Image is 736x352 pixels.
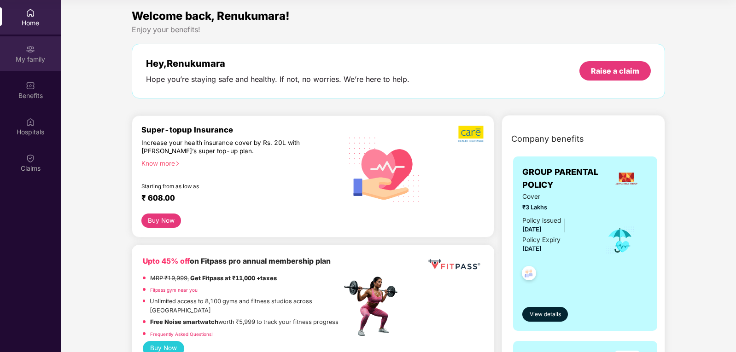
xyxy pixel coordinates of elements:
p: worth ₹5,999 to track your fitness progress [150,317,339,327]
b: on Fitpass pro annual membership plan [143,257,331,265]
img: fpp.png [341,274,406,339]
div: Policy issued [522,216,561,226]
span: ₹3 Lakhs [522,203,593,212]
img: b5dec4f62d2307b9de63beb79f102df3.png [458,125,485,143]
span: [DATE] [522,245,542,252]
div: Enjoy your benefits! [132,25,665,35]
a: Fitpass gym near you [150,287,198,293]
img: svg+xml;base64,PHN2ZyBpZD0iQmVuZWZpdHMiIHhtbG5zPSJodHRwOi8vd3d3LnczLm9yZy8yMDAwL3N2ZyIgd2lkdGg9Ij... [26,81,35,90]
span: View details [530,310,561,319]
div: Increase your health insurance cover by Rs. 20L with [PERSON_NAME]’s super top-up plan. [141,138,302,155]
img: fppp.png [426,256,482,273]
span: Welcome back, Renukumara! [132,9,290,23]
img: svg+xml;base64,PHN2ZyBpZD0iSG9zcGl0YWxzIiB4bWxucz0iaHR0cDovL3d3dy53My5vcmcvMjAwMC9zdmciIHdpZHRoPS... [26,117,35,127]
span: GROUP PARENTAL POLICY [522,166,605,192]
button: View details [522,307,568,322]
img: icon [605,225,635,255]
span: [DATE] [522,226,542,233]
div: Policy Expiry [522,235,561,245]
p: Unlimited access to 8,100 gyms and fitness studios across [GEOGRAPHIC_DATA] [150,297,341,315]
div: Starting from as low as [141,183,302,190]
strong: Get Fitpass at ₹11,000 +taxes [190,275,277,282]
del: MRP ₹19,999, [150,275,189,282]
img: svg+xml;base64,PHN2ZyB3aWR0aD0iMjAiIGhlaWdodD0iMjAiIHZpZXdCb3g9IjAgMCAyMCAyMCIgZmlsbD0ibm9uZSIgeG... [26,45,35,54]
div: ₹ 608.00 [141,193,332,204]
span: Cover [522,192,593,202]
img: svg+xml;base64,PHN2ZyBpZD0iSG9tZSIgeG1sbnM9Imh0dHA6Ly93d3cudzMub3JnLzIwMDAvc3ZnIiB3aWR0aD0iMjAiIG... [26,8,35,17]
img: svg+xml;base64,PHN2ZyB4bWxucz0iaHR0cDovL3d3dy53My5vcmcvMjAwMC9zdmciIHdpZHRoPSI0OC45NDMiIGhlaWdodD... [518,263,540,286]
img: svg+xml;base64,PHN2ZyB4bWxucz0iaHR0cDovL3d3dy53My5vcmcvMjAwMC9zdmciIHhtbG5zOnhsaW5rPSJodHRwOi8vd3... [342,126,427,213]
b: Upto 45% off [143,257,190,265]
span: Company benefits [511,133,584,145]
strong: Free Noise smartwatch [150,318,218,325]
div: Super-topup Insurance [141,125,341,134]
button: Buy Now [141,214,181,228]
img: insurerLogo [614,166,639,191]
div: Hey, Renukumara [146,58,409,69]
div: Hope you’re staying safe and healthy. If not, no worries. We’re here to help. [146,75,409,84]
div: Know more [141,159,336,166]
span: right [175,161,180,166]
a: Frequently Asked Questions! [150,331,213,337]
div: Raise a claim [591,66,639,76]
img: svg+xml;base64,PHN2ZyBpZD0iQ2xhaW0iIHhtbG5zPSJodHRwOi8vd3d3LnczLm9yZy8yMDAwL3N2ZyIgd2lkdGg9IjIwIi... [26,154,35,163]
